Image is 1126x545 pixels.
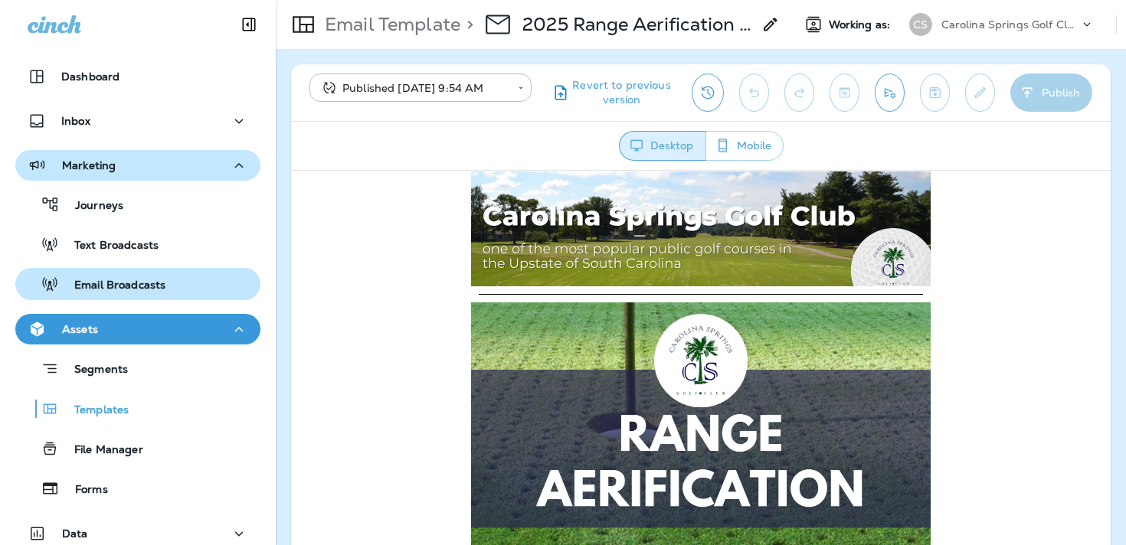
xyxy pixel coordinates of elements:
p: Journeys [60,199,123,214]
button: Templates [15,393,260,425]
div: Published [DATE] 9:54 AM [320,80,507,96]
button: Dashboard [15,61,260,92]
button: View Changelog [692,73,724,112]
button: Revert to previous version [544,73,679,112]
button: Journeys [15,188,260,220]
p: Email Template [319,13,460,36]
p: 2025 Range Aerification - 10/13 [522,13,752,36]
button: Segments [15,352,260,385]
p: Dashboard [61,70,119,83]
button: Desktop [619,131,706,161]
p: Inbox [61,115,90,127]
button: Email Broadcasts [15,268,260,300]
button: Marketing [15,150,260,181]
button: Inbox [15,106,260,136]
button: File Manager [15,432,260,465]
p: Assets [62,323,98,335]
button: Mobile [705,131,784,161]
span: Revert to previous version [570,78,673,107]
p: Text Broadcasts [59,239,159,253]
div: CS [909,13,932,36]
span: Dear Carolina Springs Golfers, [191,403,355,419]
p: Forms [60,483,108,498]
p: Data [62,527,88,540]
p: Carolina Springs Golf Club [941,18,1079,31]
p: > [460,13,473,36]
button: Text Broadcasts [15,228,260,260]
p: Marketing [62,159,116,171]
button: Assets [15,314,260,344]
img: Srixon Demo Day [180,132,640,390]
span: Working as: [829,18,894,31]
button: Send test email [875,73,905,112]
p: Email Broadcasts [59,279,165,293]
button: Collapse Sidebar [227,9,270,40]
button: Forms [15,472,260,504]
p: File Manager [59,443,143,458]
p: Segments [59,363,128,378]
img: Carolina Springs Golf Club [180,1,640,116]
p: Templates [59,403,129,418]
